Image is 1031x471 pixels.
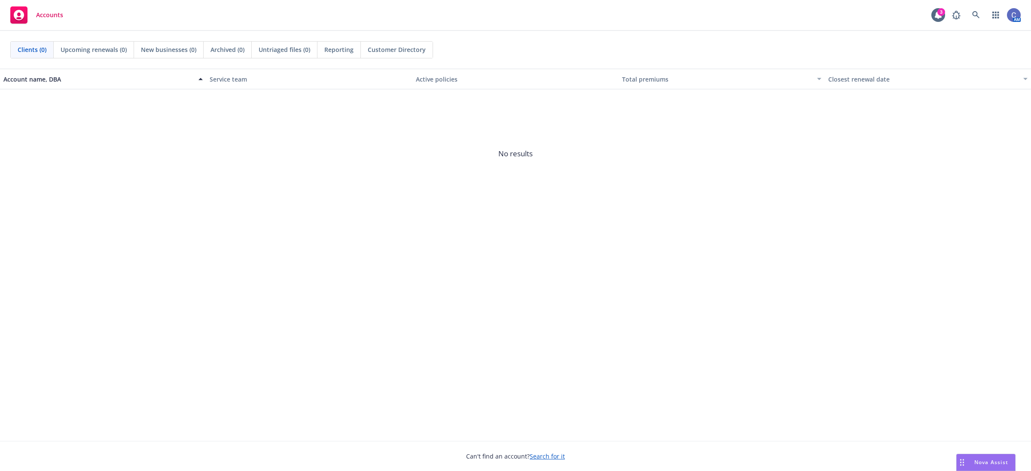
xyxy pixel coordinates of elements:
button: Nova Assist [956,454,1016,471]
div: Total premiums [622,75,812,84]
span: Clients (0) [18,45,46,54]
span: New businesses (0) [141,45,196,54]
span: Nova Assist [974,459,1008,466]
button: Active policies [412,69,619,89]
button: Service team [206,69,412,89]
span: Accounts [36,12,63,18]
img: photo [1007,8,1021,22]
a: Search for it [530,452,565,460]
span: Customer Directory [368,45,426,54]
div: Account name, DBA [3,75,193,84]
div: Service team [210,75,409,84]
span: Untriaged files (0) [259,45,310,54]
span: Can't find an account? [466,452,565,461]
span: Upcoming renewals (0) [61,45,127,54]
span: Archived (0) [210,45,244,54]
div: Active policies [416,75,615,84]
div: 3 [937,8,945,16]
a: Accounts [7,3,67,27]
div: Closest renewal date [828,75,1018,84]
button: Closest renewal date [825,69,1031,89]
div: Drag to move [957,454,967,471]
a: Switch app [987,6,1004,24]
span: Reporting [324,45,354,54]
button: Total premiums [619,69,825,89]
a: Report a Bug [948,6,965,24]
a: Search [967,6,985,24]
